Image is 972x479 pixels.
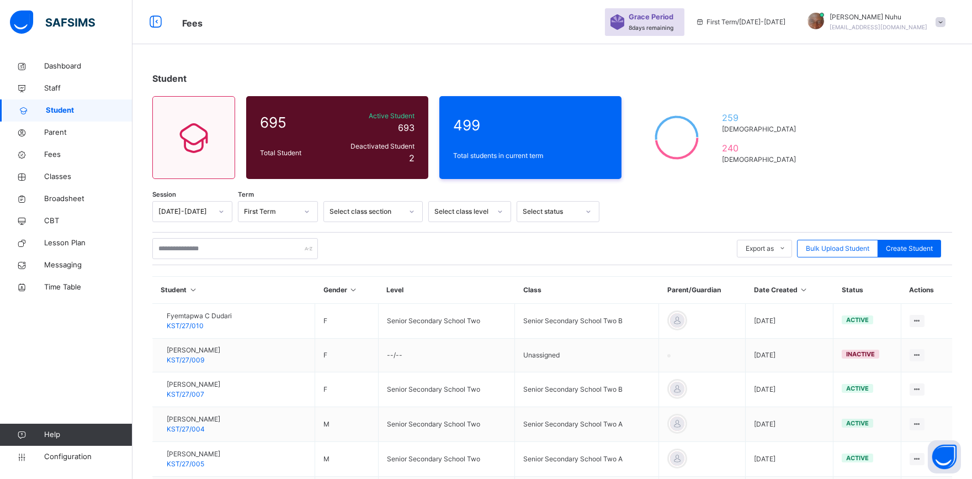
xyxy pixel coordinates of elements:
[167,449,220,459] span: [PERSON_NAME]
[349,286,358,294] i: Sort in Ascending Order
[44,282,132,293] span: Time Table
[152,190,176,199] span: Session
[722,111,801,124] span: 259
[44,127,132,138] span: Parent
[189,286,198,294] i: Sort in Ascending Order
[515,304,659,339] td: Senior Secondary School Two B
[44,83,132,94] span: Staff
[44,260,132,271] span: Messaging
[378,407,514,442] td: Senior Secondary School Two
[336,111,415,121] span: Active Student
[830,24,927,30] span: [EMAIL_ADDRESS][DOMAIN_NAME]
[746,407,833,442] td: [DATE]
[434,207,491,217] div: Select class level
[378,339,514,372] td: --/--
[315,442,379,477] td: M
[378,372,514,407] td: Senior Secondary School Two
[746,372,833,407] td: [DATE]
[523,207,579,217] div: Select status
[182,18,203,29] span: Fees
[695,17,785,27] span: session/term information
[44,171,132,182] span: Classes
[167,414,220,424] span: [PERSON_NAME]
[153,277,315,304] th: Student
[44,215,132,227] span: CBT
[10,10,95,34] img: safsims
[846,316,869,324] span: active
[796,12,951,32] div: BenedictNuhu
[846,419,869,427] span: active
[167,390,204,398] span: KST/27/007
[846,454,869,462] span: active
[453,114,608,136] span: 499
[746,442,833,477] td: [DATE]
[152,73,187,84] span: Student
[515,372,659,407] td: Senior Secondary School Two B
[806,244,869,254] span: Bulk Upload Student
[799,286,809,294] i: Sort in Ascending Order
[238,190,254,199] span: Term
[833,277,901,304] th: Status
[846,350,875,358] span: inactive
[846,385,869,392] span: active
[629,24,673,31] span: 8 days remaining
[722,124,801,134] span: [DEMOGRAPHIC_DATA]
[901,277,952,304] th: Actions
[830,12,927,22] span: [PERSON_NAME] Nuhu
[515,442,659,477] td: Senior Secondary School Two A
[315,277,379,304] th: Gender
[167,425,205,433] span: KST/27/004
[886,244,933,254] span: Create Student
[629,12,673,22] span: Grace Period
[315,372,379,407] td: F
[378,304,514,339] td: Senior Secondary School Two
[167,356,204,364] span: KST/27/009
[330,207,402,217] div: Select class section
[167,322,204,330] span: KST/27/010
[44,61,132,72] span: Dashboard
[315,407,379,442] td: M
[44,451,132,462] span: Configuration
[398,122,415,133] span: 693
[44,238,132,249] span: Lesson Plan
[315,304,379,339] td: F
[659,277,746,304] th: Parent/Guardian
[167,460,204,468] span: KST/27/005
[722,141,801,155] span: 240
[167,345,220,355] span: [PERSON_NAME]
[244,207,298,217] div: First Term
[515,277,659,304] th: Class
[378,277,514,304] th: Level
[515,407,659,442] td: Senior Secondary School Two A
[515,339,659,372] td: Unassigned
[44,193,132,204] span: Broadsheet
[167,380,220,389] span: [PERSON_NAME]
[409,152,415,164] span: 2
[378,442,514,477] td: Senior Secondary School Two
[610,14,624,30] img: sticker-purple.71386a28dfed39d6af7621340158ba97.svg
[158,207,212,217] div: [DATE]-[DATE]
[44,149,132,160] span: Fees
[746,339,833,372] td: [DATE]
[722,155,801,165] span: [DEMOGRAPHIC_DATA]
[746,277,833,304] th: Date Created
[746,244,774,254] span: Export as
[46,105,132,116] span: Student
[167,311,232,321] span: Fyemtapwa C Dudari
[260,112,331,133] span: 695
[928,440,961,473] button: Open asap
[336,141,415,151] span: Deactivated Student
[257,145,333,161] div: Total Student
[746,304,833,339] td: [DATE]
[453,151,608,161] span: Total students in current term
[315,339,379,372] td: F
[44,429,132,440] span: Help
